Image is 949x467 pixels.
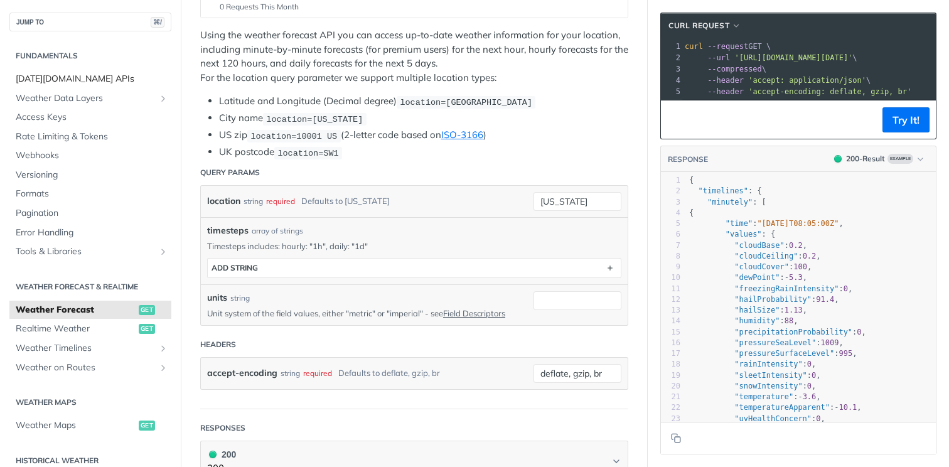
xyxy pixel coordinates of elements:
span: --compressed [707,65,762,73]
span: "temperatureApparent" [734,403,830,412]
span: "pressureSurfaceLevel" [734,349,834,358]
div: 5 [661,86,682,97]
span: Weather Forecast [16,304,136,316]
span: : , [689,219,844,228]
a: Pagination [9,204,171,223]
span: 'accept: application/json' [748,76,866,85]
span: "pressureSeaLevel" [734,338,816,347]
div: 1 [661,175,680,186]
span: 'accept-encoding: deflate, gzip, br' [748,87,911,96]
a: Formats [9,185,171,203]
div: 18 [661,359,680,370]
div: 7 [661,240,680,251]
span: : , [689,306,807,314]
span: "timelines" [698,186,748,195]
span: "values" [726,230,762,239]
span: 0 [857,328,861,336]
span: --header [707,87,744,96]
span: "freezingRainIntensity" [734,284,839,293]
a: Weather Forecastget [9,301,171,319]
button: JUMP TO⌘/ [9,13,171,31]
span: : , [689,392,821,401]
div: Responses [200,422,245,434]
div: 2 [661,52,682,63]
a: Error Handling [9,223,171,242]
div: 2 [661,186,680,196]
span: : , [689,316,798,325]
button: cURL Request [664,19,746,32]
span: 0 [844,284,848,293]
span: : , [689,338,844,347]
h2: Weather Maps [9,397,171,408]
span: : , [689,262,812,271]
span: "uvHealthConcern" [734,414,812,423]
span: "dewPoint" [734,273,780,282]
button: Copy to clipboard [667,110,685,129]
div: 3 [661,63,682,75]
span: 0 [812,371,816,380]
p: Unit system of the field values, either "metric" or "imperial" - see [207,308,515,319]
a: Tools & LibrariesShow subpages for Tools & Libraries [9,242,171,261]
span: "sleetIntensity" [734,371,807,380]
div: required [303,364,332,382]
h2: Historical Weather [9,455,171,466]
span: 1009 [821,338,839,347]
span: Versioning [16,169,168,181]
span: : { [689,230,775,239]
div: 200 - Result [846,153,885,164]
div: ADD string [212,263,258,272]
span: 5.3 [789,273,803,282]
span: : , [689,252,821,260]
span: 88 [785,316,793,325]
label: location [207,192,240,210]
span: Pagination [16,207,168,220]
a: Webhooks [9,146,171,165]
div: 19 [661,370,680,381]
span: "hailSize" [734,306,780,314]
span: - [798,392,802,401]
div: 13 [661,305,680,316]
span: 0 [807,382,812,390]
span: Access Keys [16,111,168,124]
span: --request [707,42,748,51]
span: 200 [209,451,217,458]
button: Copy to clipboard [667,429,685,448]
div: Query Params [200,167,260,178]
div: 10 [661,272,680,283]
span: "cloudBase" [734,241,784,250]
span: { [689,208,694,217]
span: 995 [839,349,852,358]
div: 22 [661,402,680,413]
a: Realtime Weatherget [9,319,171,338]
span: Error Handling [16,227,168,239]
span: - [785,273,789,282]
span: "minutely" [707,198,753,207]
li: Latitude and Longitude (Decimal degree) [219,94,628,109]
div: 12 [661,294,680,305]
span: "snowIntensity" [734,382,802,390]
span: : , [689,403,862,412]
label: units [207,291,227,304]
span: "cloudCover" [734,262,789,271]
span: 0 [807,360,812,368]
div: 23 [661,414,680,424]
div: required [266,192,295,210]
span: : [ [689,198,766,207]
a: ISO-3166 [441,129,483,141]
span: Rate Limiting & Tokens [16,131,168,143]
button: Show subpages for Weather Data Layers [158,94,168,104]
span: { [689,176,694,185]
span: get [139,305,155,315]
a: [DATE][DOMAIN_NAME] APIs [9,70,171,89]
svg: Chevron [611,456,621,466]
span: ⌘/ [151,17,164,28]
a: Weather Mapsget [9,416,171,435]
div: Headers [200,339,236,350]
span: "[DATE]T08:05:00Z" [757,219,839,228]
button: RESPONSE [667,153,709,166]
a: Weather Data LayersShow subpages for Weather Data Layers [9,89,171,108]
p: Timesteps includes: hourly: "1h", daily: "1d" [207,240,621,252]
div: 4 [661,208,680,218]
span: location=[US_STATE] [266,114,363,124]
button: Show subpages for Weather on Routes [158,363,168,373]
